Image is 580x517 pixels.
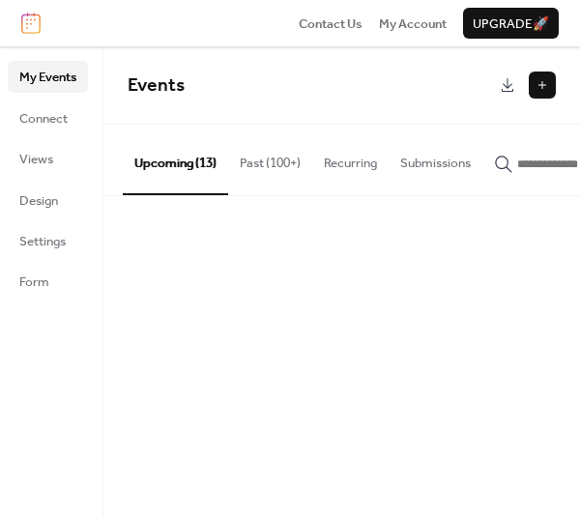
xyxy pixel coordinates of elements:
span: My Account [379,14,447,34]
span: Views [19,150,53,169]
a: My Events [8,61,88,92]
img: logo [21,13,41,34]
button: Submissions [389,125,482,192]
span: Connect [19,109,68,129]
span: Upgrade 🚀 [473,14,549,34]
a: My Account [379,14,447,33]
span: Design [19,191,58,211]
span: Form [19,273,49,292]
span: My Events [19,68,76,87]
span: Events [128,68,185,103]
a: Design [8,185,88,215]
a: Contact Us [299,14,362,33]
button: Upgrade🚀 [463,8,559,39]
a: Connect [8,102,88,133]
a: Views [8,143,88,174]
span: Settings [19,232,66,251]
button: Past (100+) [228,125,312,192]
span: Contact Us [299,14,362,34]
a: Settings [8,225,88,256]
button: Upcoming (13) [123,125,228,194]
button: Recurring [312,125,389,192]
a: Form [8,266,88,297]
